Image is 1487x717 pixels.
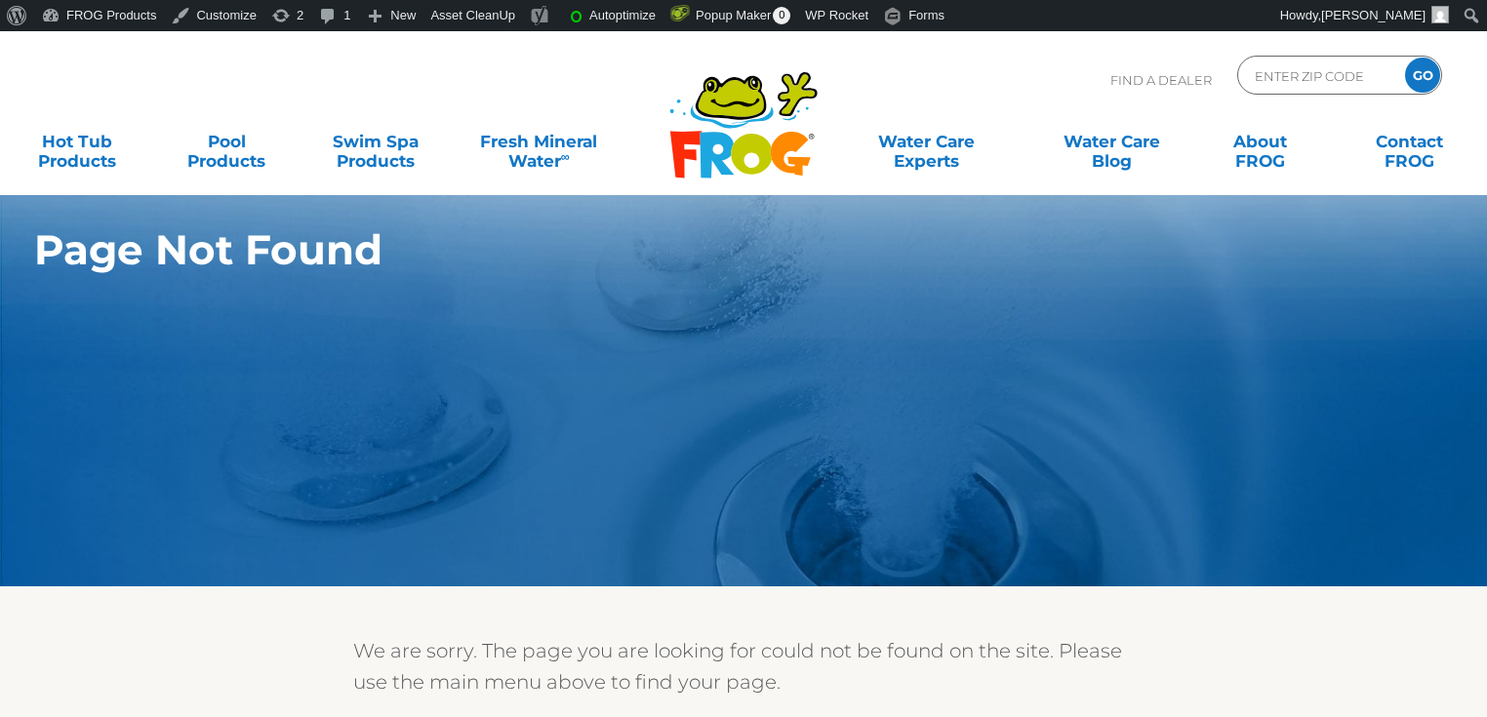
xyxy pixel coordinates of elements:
[317,122,433,161] a: Swim SpaProducts
[773,7,790,24] span: 0
[1321,8,1426,22] span: [PERSON_NAME]
[1253,61,1385,90] input: Zip Code Form
[561,149,570,164] sup: ∞
[1405,58,1440,93] input: GO
[20,122,136,161] a: Hot TubProducts
[1054,122,1170,161] a: Water CareBlog
[1110,56,1212,104] p: Find A Dealer
[832,122,1021,161] a: Water CareExperts
[1203,122,1319,161] a: AboutFROG
[1351,122,1467,161] a: ContactFROG
[353,635,1134,697] p: We are sorry. The page you are looking for could not be found on the site. Please use the main me...
[34,226,1335,273] h1: Page Not Found
[169,122,285,161] a: PoolProducts
[466,122,611,161] a: Fresh MineralWater∞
